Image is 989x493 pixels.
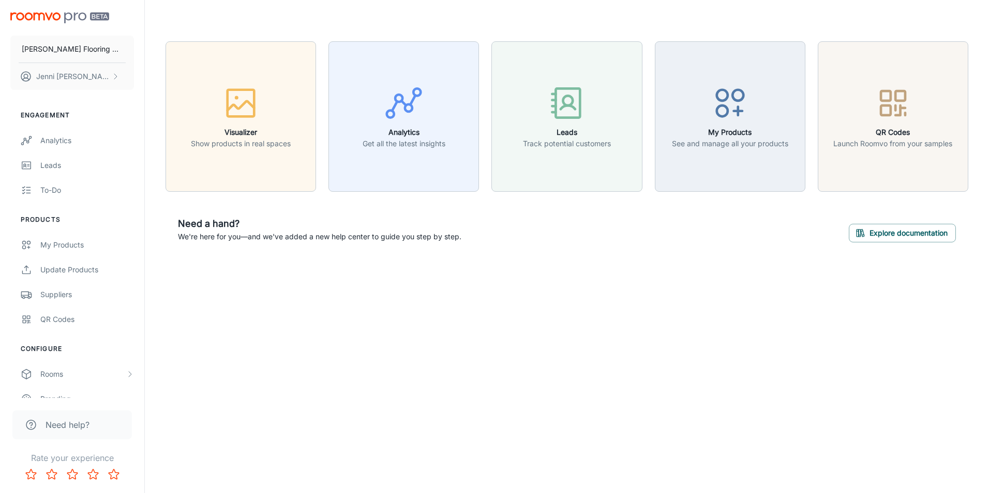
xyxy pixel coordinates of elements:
[655,41,805,192] button: My ProductsSee and manage all your products
[40,289,134,300] div: Suppliers
[22,43,123,55] p: [PERSON_NAME] Flooring Stores - [PERSON_NAME]
[40,160,134,171] div: Leads
[523,127,611,138] h6: Leads
[833,127,952,138] h6: QR Codes
[363,127,445,138] h6: Analytics
[10,12,109,23] img: Roomvo PRO Beta
[849,227,956,238] a: Explore documentation
[818,111,968,121] a: QR CodesLaunch Roomvo from your samples
[10,63,134,90] button: Jenni [PERSON_NAME]
[363,138,445,149] p: Get all the latest insights
[191,127,291,138] h6: Visualizer
[40,239,134,251] div: My Products
[36,71,109,82] p: Jenni [PERSON_NAME]
[191,138,291,149] p: Show products in real spaces
[10,36,134,63] button: [PERSON_NAME] Flooring Stores - [PERSON_NAME]
[672,127,788,138] h6: My Products
[491,111,642,121] a: LeadsTrack potential customers
[672,138,788,149] p: See and manage all your products
[491,41,642,192] button: LeadsTrack potential customers
[178,231,461,242] p: We're here for you—and we've added a new help center to guide you step by step.
[818,41,968,192] button: QR CodesLaunch Roomvo from your samples
[40,135,134,146] div: Analytics
[849,224,956,242] button: Explore documentation
[178,217,461,231] h6: Need a hand?
[40,184,134,196] div: To-do
[655,111,805,121] a: My ProductsSee and manage all your products
[833,138,952,149] p: Launch Roomvo from your samples
[328,111,479,121] a: AnalyticsGet all the latest insights
[328,41,479,192] button: AnalyticsGet all the latest insights
[166,41,316,192] button: VisualizerShow products in real spaces
[523,138,611,149] p: Track potential customers
[40,264,134,275] div: Update Products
